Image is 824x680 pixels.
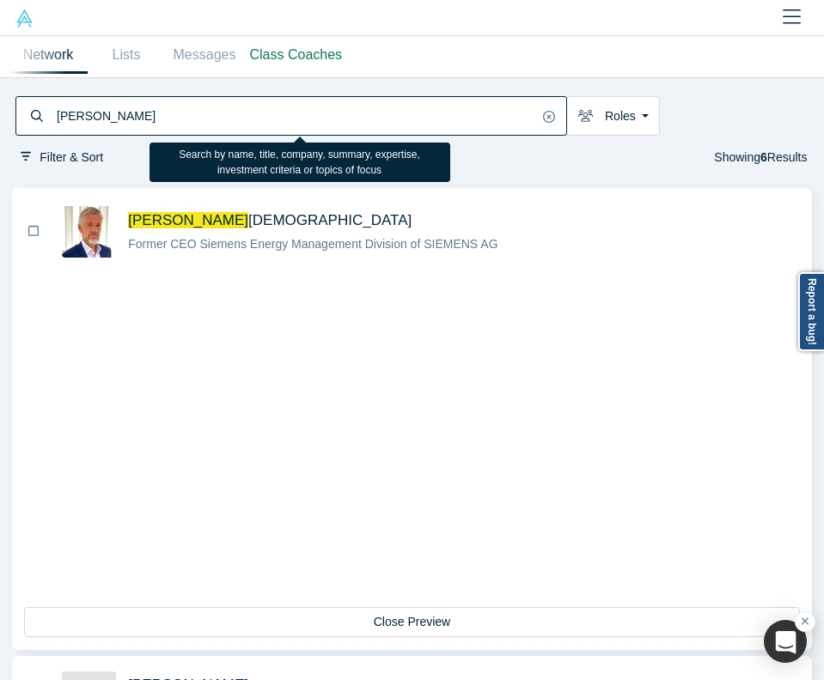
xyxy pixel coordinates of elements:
button: Bookmark [23,222,44,242]
a: Lists [88,36,166,74]
button: Roles [566,96,660,136]
img: Alchemist Vault Logo [15,9,34,27]
button: Bookmark[PERSON_NAME][DEMOGRAPHIC_DATA]Former CEO Siemens Energy Management Division of SIEMENS AG [17,190,807,274]
button: Close Preview [24,607,800,637]
img: Ralf Christian's Profile Image [62,206,116,258]
button: Filter & Sort [15,148,109,167]
span: Former CEO Siemens Energy Management Division of SIEMENS AG [128,237,497,251]
span: [DEMOGRAPHIC_DATA] [248,212,412,228]
a: Network [9,36,88,74]
a: Messages [166,36,244,74]
span: Showing Results [714,150,807,164]
span: Filter & Sort [40,150,103,164]
a: Class Coaches [244,36,349,74]
strong: 6 [760,150,767,164]
input: Search by name, title, company, summary, expertise, investment criteria or topics of focus [55,99,538,133]
button: BookmarkRalf Christian's Profile Image[PERSON_NAME][DEMOGRAPHIC_DATA]Former CEO Siemens Energy Ma... [12,189,812,275]
a: Report a bug! [798,272,824,351]
span: [PERSON_NAME] [128,212,248,228]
